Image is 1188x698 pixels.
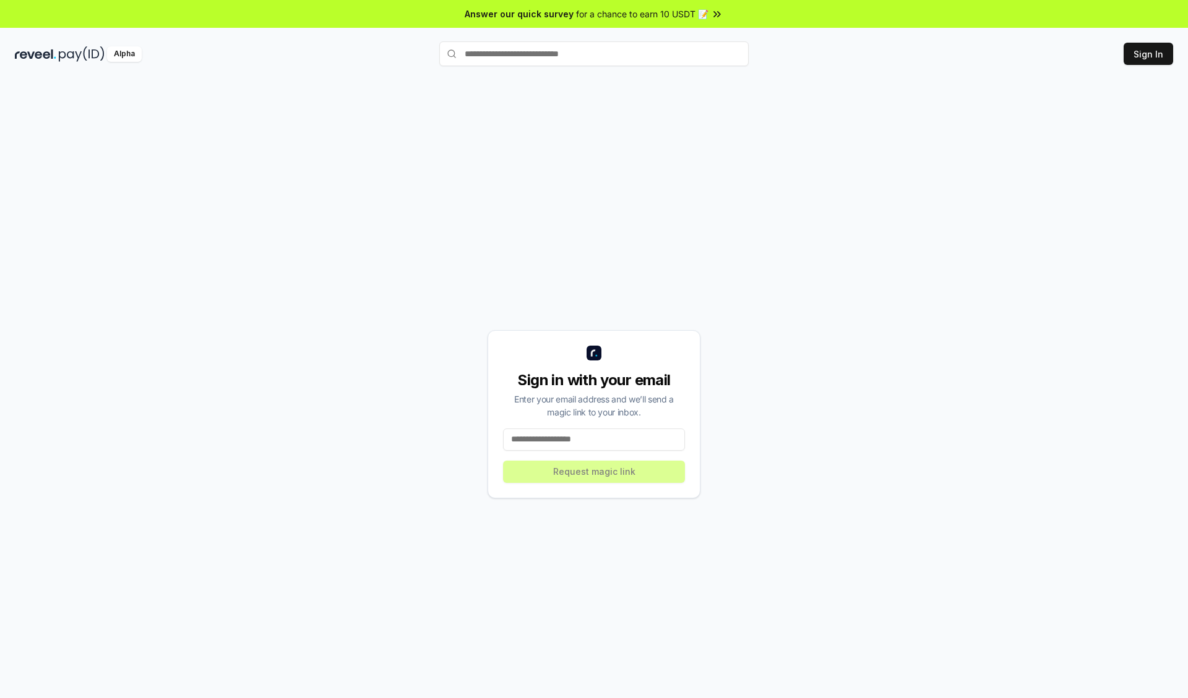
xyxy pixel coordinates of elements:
img: reveel_dark [15,46,56,62]
span: Answer our quick survey [465,7,574,20]
div: Enter your email address and we’ll send a magic link to your inbox. [503,393,685,419]
button: Sign In [1124,43,1173,65]
div: Alpha [107,46,142,62]
img: pay_id [59,46,105,62]
div: Sign in with your email [503,370,685,390]
img: logo_small [587,346,601,360]
span: for a chance to earn 10 USDT 📝 [576,7,708,20]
